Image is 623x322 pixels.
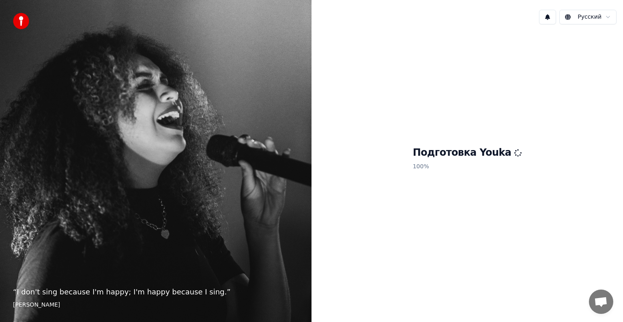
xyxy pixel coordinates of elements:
p: “ I don't sing because I'm happy; I'm happy because I sing. ” [13,286,299,298]
h1: Подготовка Youka [413,146,522,159]
footer: [PERSON_NAME] [13,301,299,309]
p: 100 % [413,159,522,174]
img: youka [13,13,29,29]
a: Открытый чат [589,290,613,314]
